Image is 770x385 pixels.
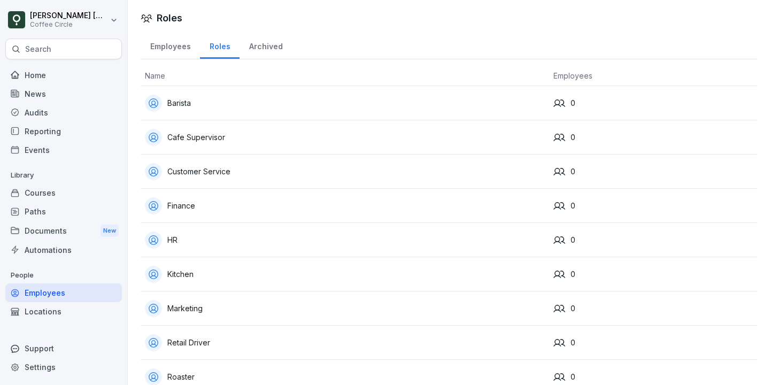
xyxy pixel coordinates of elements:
div: 0 [553,97,753,109]
div: 0 [553,166,753,178]
div: 0 [553,337,753,349]
a: Settings [5,358,122,376]
div: Customer Service [145,163,545,180]
div: 0 [553,268,753,280]
a: Audits [5,103,122,122]
div: 0 [553,371,753,383]
p: [PERSON_NAME] [GEOGRAPHIC_DATA] [30,11,108,20]
div: 0 [553,303,753,314]
div: Cafe Supervisor [145,129,545,146]
div: Marketing [145,300,545,317]
a: Roles [200,32,240,59]
a: Paths [5,202,122,221]
a: Home [5,66,122,84]
div: New [101,225,119,237]
a: Locations [5,302,122,321]
a: Reporting [5,122,122,141]
div: Barista [145,95,545,112]
a: Employees [5,283,122,302]
th: Name [141,66,549,86]
div: 0 [553,132,753,143]
a: News [5,84,122,103]
div: Kitchen [145,266,545,283]
div: 0 [553,234,753,246]
th: Employees [549,66,757,86]
h1: Roles [157,11,182,25]
p: Library [5,167,122,184]
p: Search [25,44,51,55]
div: Documents [5,221,122,241]
a: DocumentsNew [5,221,122,241]
a: Events [5,141,122,159]
div: 0 [553,200,753,212]
a: Employees [141,32,200,59]
p: Coffee Circle [30,21,108,28]
div: Retail Driver [145,334,545,351]
div: HR [145,232,545,249]
a: Archived [240,32,292,59]
a: Courses [5,183,122,202]
a: Automations [5,241,122,259]
p: People [5,267,122,284]
div: Support [5,339,122,358]
div: Finance [145,197,545,214]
